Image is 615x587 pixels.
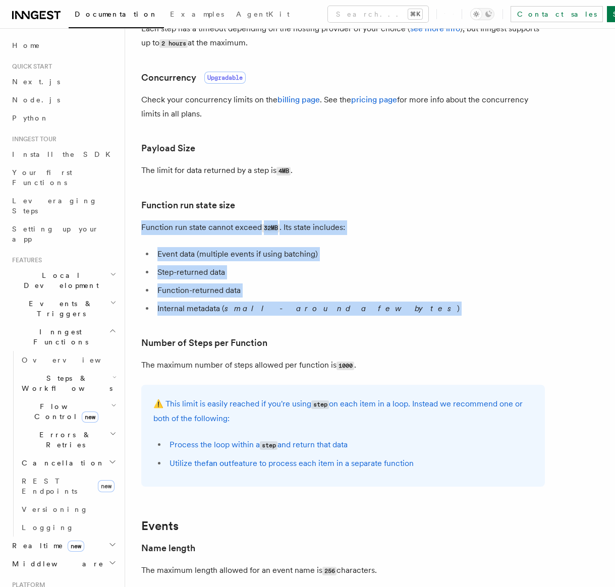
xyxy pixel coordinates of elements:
[8,323,119,351] button: Inngest Functions
[12,150,117,158] span: Install the SDK
[8,327,109,347] span: Inngest Functions
[141,563,545,578] p: The maximum length allowed for an event name is characters.
[12,225,99,243] span: Setting up your app
[12,40,40,50] span: Home
[8,555,119,573] button: Middleware
[225,304,457,313] em: small - around a few bytes
[141,93,545,121] p: Check your concurrency limits on the . See the for more info about the concurrency limits in all ...
[18,518,119,537] a: Logging
[153,397,533,426] p: ⚠️ This limit is easily reached if you're using on each item in a loop. Instead we recommend one ...
[18,426,119,454] button: Errors & Retries
[8,351,119,537] div: Inngest Functions
[141,198,235,212] a: Function run state size
[8,537,119,555] button: Realtimenew
[206,458,232,468] a: fan out
[322,567,337,575] code: 256
[154,302,545,316] li: Internal metadata ( )
[22,523,74,532] span: Logging
[8,73,119,91] a: Next.js
[8,256,42,264] span: Features
[18,373,113,393] span: Steps & Workflows
[470,8,494,20] button: Toggle dark mode
[8,270,110,290] span: Local Development
[18,458,105,468] span: Cancellation
[262,224,279,232] code: 32MB
[141,71,246,85] a: ConcurrencyUpgradable
[8,145,119,163] a: Install the SDK
[12,78,60,86] span: Next.js
[166,438,533,452] li: Process the loop within a and return that data
[22,477,77,495] span: REST Endpoints
[8,266,119,295] button: Local Development
[328,6,428,22] button: Search...⌘K
[141,220,545,235] p: Function run state cannot exceed . Its state includes:
[141,541,195,555] a: Name length
[260,441,277,450] code: step
[154,247,545,261] li: Event data (multiple events if using batching)
[141,336,267,350] a: Number of Steps per Function
[204,72,246,84] span: Upgradable
[18,500,119,518] a: Versioning
[18,351,119,369] a: Overview
[8,109,119,127] a: Python
[18,369,119,397] button: Steps & Workflows
[18,397,119,426] button: Flow Controlnew
[8,163,119,192] a: Your first Functions
[12,197,97,215] span: Leveraging Steps
[154,283,545,298] li: Function-returned data
[351,95,397,104] a: pricing page
[511,6,603,22] a: Contact sales
[408,9,422,19] kbd: ⌘K
[159,39,188,48] code: 2 hours
[68,541,84,552] span: new
[230,3,296,27] a: AgentKit
[8,63,52,71] span: Quick start
[141,22,545,50] p: Each step has a timeout depending on the hosting provider of your choice ( ), but Inngest support...
[141,358,545,373] p: The maximum number of steps allowed per function is .
[82,412,98,423] span: new
[8,559,104,569] span: Middleware
[337,362,354,370] code: 1000
[22,356,126,364] span: Overview
[18,454,119,472] button: Cancellation
[18,430,109,450] span: Errors & Retries
[154,265,545,279] li: Step-returned data
[166,456,533,471] li: Utilize the feature to process each item in a separate function
[75,10,158,18] span: Documentation
[164,3,230,27] a: Examples
[236,10,290,18] span: AgentKit
[141,141,195,155] a: Payload Size
[8,220,119,248] a: Setting up your app
[277,95,320,104] a: billing page
[18,401,111,422] span: Flow Control
[8,295,119,323] button: Events & Triggers
[8,299,110,319] span: Events & Triggers
[12,96,60,104] span: Node.js
[8,135,57,143] span: Inngest tour
[170,10,224,18] span: Examples
[8,192,119,220] a: Leveraging Steps
[141,519,179,533] a: Events
[8,541,84,551] span: Realtime
[141,163,545,178] p: The limit for data returned by a step is .
[98,480,115,492] span: new
[12,168,72,187] span: Your first Functions
[69,3,164,28] a: Documentation
[12,114,49,122] span: Python
[22,505,88,513] span: Versioning
[311,400,329,409] code: step
[18,472,119,500] a: REST Endpointsnew
[276,167,291,175] code: 4MB
[8,36,119,54] a: Home
[8,91,119,109] a: Node.js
